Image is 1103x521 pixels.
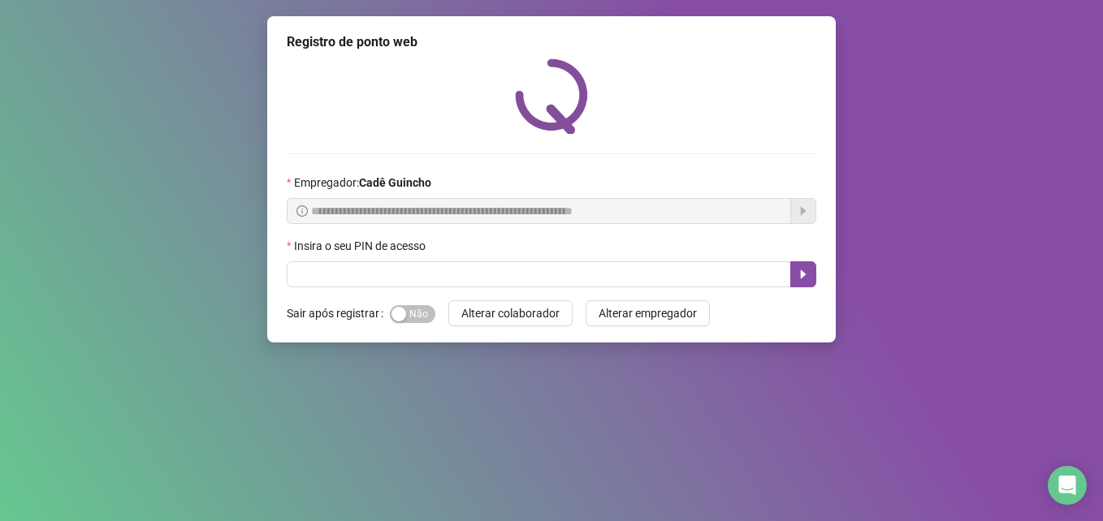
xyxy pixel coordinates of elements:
span: Alterar empregador [599,304,697,322]
label: Sair após registrar [287,300,390,326]
button: Alterar colaborador [448,300,573,326]
div: Registro de ponto web [287,32,816,52]
span: Empregador : [294,174,431,192]
button: Alterar empregador [586,300,710,326]
span: caret-right [797,268,810,281]
strong: Cadê Guincho [359,176,431,189]
div: Open Intercom Messenger [1048,466,1087,505]
img: QRPoint [515,58,588,134]
span: info-circle [296,205,308,217]
label: Insira o seu PIN de acesso [287,237,436,255]
span: Alterar colaborador [461,304,560,322]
